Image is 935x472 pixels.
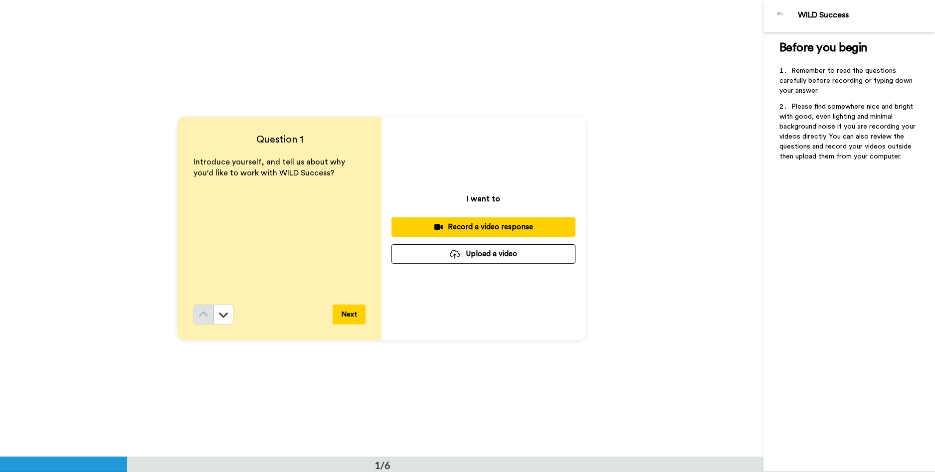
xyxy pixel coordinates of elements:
span: Remember to read the questions carefully before recording or typing down your answer. [779,67,915,94]
p: I want to [467,193,500,205]
h4: Question 1 [193,133,366,147]
img: Profile Image [769,4,793,28]
span: Introduce yourself, and tell us about why you'd like to work with WILD Success? [193,158,347,177]
button: Next [333,305,366,324]
div: WILD Success [798,10,935,20]
div: Record a video response [399,222,567,232]
span: Before you begin [779,42,868,54]
div: 1/6 [359,458,406,472]
button: Record a video response [391,217,575,237]
button: Upload a video [391,244,575,264]
span: Please find somewhere nice and bright with good, even lighting and minimal background noise if yo... [779,103,918,160]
